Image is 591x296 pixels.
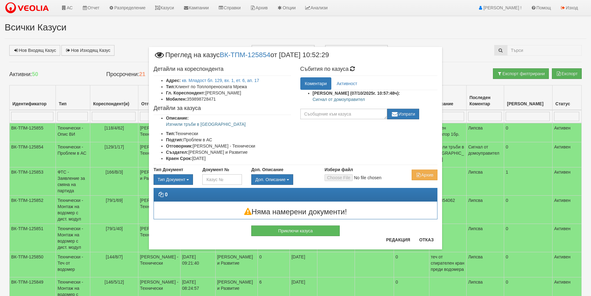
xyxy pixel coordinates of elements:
[251,225,340,236] button: Приключи казуса
[166,90,291,96] li: [PERSON_NAME]
[325,166,353,173] label: Избери файл
[255,177,285,182] span: Доп. Описание
[166,143,291,149] li: [PERSON_NAME] - Технически
[313,96,438,102] p: Сигнал от домоуправител
[166,121,291,127] p: Изгнили тръби в [GEOGRAPHIC_DATA]
[166,84,291,90] li: Клиент по Топлопреносната Мрежа
[166,97,187,102] b: Мобилен:
[166,137,183,142] b: Подтип:
[332,77,362,90] a: Активност
[166,143,193,148] b: Отговорник:
[154,166,183,173] label: Тип Документ
[166,90,205,95] b: Гл. Кореспондент:
[166,130,291,137] li: Технически
[166,116,189,121] b: Описание:
[300,66,438,72] h4: Събития по казуса
[166,137,291,143] li: Проблем в АС
[166,84,175,89] b: Тип:
[154,174,193,185] button: Тип Документ
[251,174,315,185] div: Двоен клик, за изчистване на избраната стойност.
[300,77,332,90] a: Коментари
[166,131,175,136] b: Тип:
[251,174,293,185] button: Доп. Описание
[154,52,329,63] span: Преглед на казус от [DATE] 10:52:29
[154,66,291,72] h4: Детайли на кореспондента
[165,192,168,197] strong: 0
[166,155,291,162] li: [DATE]
[158,177,185,182] span: Тип Документ
[220,51,270,59] a: ВК-ТПМ-125854
[154,208,437,216] h3: Няма намерени документи!
[166,78,181,83] b: Адрес:
[251,166,283,173] label: Доп. Описание
[166,150,188,155] b: Създател:
[313,91,400,96] strong: [PERSON_NAME] (07/10/2025г. 10:57:48ч):
[382,235,414,245] button: Редакция
[166,156,192,161] b: Краен Срок:
[202,174,242,185] input: Казус №
[154,105,291,112] h4: Детайли за казуса
[182,78,259,83] a: кв. Младост бл. 129, вх. 1, ет. 6, ап. 17
[415,235,437,245] button: Отказ
[387,109,419,119] button: Изпрати
[202,166,229,173] label: Документ №
[166,96,291,102] li: 359898728471
[412,170,437,180] button: Архив
[154,174,193,185] div: Двоен клик, за изчистване на избраната стойност.
[166,149,291,155] li: [PERSON_NAME] и Развитие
